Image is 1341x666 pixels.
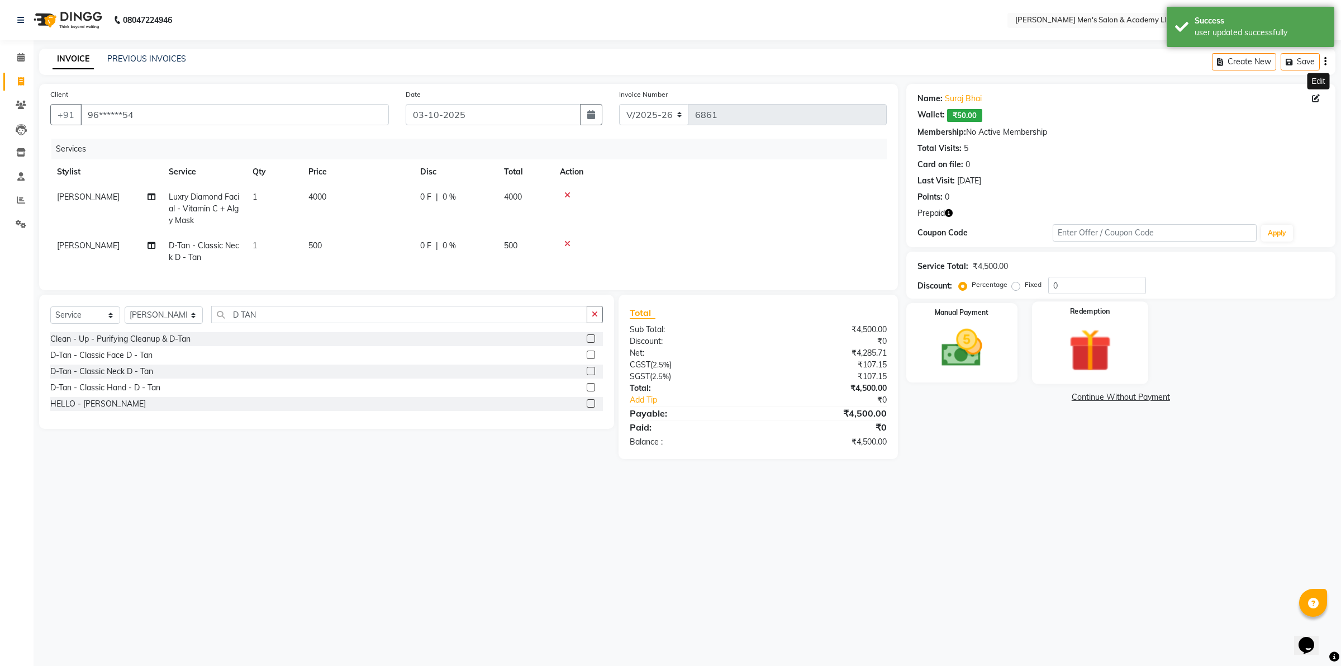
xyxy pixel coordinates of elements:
[945,191,949,203] div: 0
[211,306,588,323] input: Search or Scan
[1261,225,1293,242] button: Apply
[758,436,895,448] div: ₹4,500.00
[758,407,895,420] div: ₹4,500.00
[1025,280,1042,290] label: Fixed
[420,240,431,252] span: 0 F
[80,104,389,125] input: Search by Name/Mobile/Email/Code
[917,109,945,122] div: Wallet:
[945,93,982,105] a: Suraj Bhai
[621,436,758,448] div: Balance :
[621,407,758,420] div: Payable:
[107,54,186,64] a: PREVIOUS INVOICES
[917,126,966,138] div: Membership:
[917,126,1324,138] div: No Active Membership
[972,280,1007,290] label: Percentage
[50,104,82,125] button: +91
[917,280,952,292] div: Discount:
[917,159,963,171] div: Card on file:
[929,324,996,372] img: _cash.svg
[621,382,758,394] div: Total:
[1195,27,1326,39] div: user updated successfully
[53,49,94,69] a: INVOICE
[1195,15,1326,27] div: Success
[652,372,669,381] span: 2.5%
[973,261,1008,272] div: ₹4,500.00
[964,143,968,154] div: 5
[947,109,982,122] span: ₹50.00
[162,159,246,185] th: Service
[57,192,120,202] span: [PERSON_NAME]
[308,240,322,251] span: 500
[935,308,988,318] label: Manual Payment
[253,192,257,202] span: 1
[436,240,438,252] span: |
[917,227,1053,239] div: Coupon Code
[621,371,758,382] div: ( )
[653,360,669,369] span: 2.5%
[504,240,517,251] span: 500
[917,143,962,154] div: Total Visits:
[50,333,191,345] div: Clean - Up - Purifying Cleanup & D-Tan
[436,191,438,203] span: |
[443,240,456,252] span: 0 %
[50,349,153,361] div: D-Tan - Classic Face D - Tan
[443,191,456,203] span: 0 %
[246,159,302,185] th: Qty
[917,191,943,203] div: Points:
[621,347,758,359] div: Net:
[253,240,257,251] span: 1
[630,371,650,381] span: SGST
[420,191,431,203] span: 0 F
[758,382,895,394] div: ₹4,500.00
[1055,324,1125,377] img: _gift.svg
[1281,53,1320,70] button: Save
[50,366,153,377] div: D-Tan - Classic Neck D - Tan
[50,159,162,185] th: Stylist
[917,175,955,187] div: Last Visit:
[51,139,895,159] div: Services
[57,240,120,251] span: [PERSON_NAME]
[966,159,970,171] div: 0
[621,324,758,336] div: Sub Total:
[504,192,522,202] span: 4000
[917,261,968,272] div: Service Total:
[630,307,655,319] span: Total
[553,159,887,185] th: Action
[50,89,68,100] label: Client
[909,391,1333,403] a: Continue Without Payment
[917,207,945,219] span: Prepaid
[621,394,781,406] a: Add Tip
[957,175,981,187] div: [DATE]
[758,347,895,359] div: ₹4,285.71
[169,240,239,262] span: D-Tan - Classic Neck D - Tan
[781,394,895,406] div: ₹0
[619,89,668,100] label: Invoice Number
[1212,53,1276,70] button: Create New
[758,421,895,434] div: ₹0
[169,192,239,225] span: Luxry Diamond Facial - Vitamin C + Algy Mask
[302,159,413,185] th: Price
[758,336,895,347] div: ₹0
[308,192,326,202] span: 4000
[758,371,895,382] div: ₹107.15
[1307,73,1329,89] div: Edit
[406,89,421,100] label: Date
[758,324,895,336] div: ₹4,500.00
[621,359,758,371] div: ( )
[413,159,497,185] th: Disc
[621,421,758,434] div: Paid:
[758,359,895,371] div: ₹107.15
[28,4,105,36] img: logo
[50,398,146,410] div: HELLO - [PERSON_NAME]
[917,93,943,105] div: Name:
[621,336,758,347] div: Discount:
[497,159,553,185] th: Total
[1053,224,1256,242] input: Enter Offer / Coupon Code
[50,382,160,394] div: D-Tan - Classic Hand - D - Tan
[630,360,650,370] span: CGST
[1294,621,1330,655] iframe: chat widget
[123,4,172,36] b: 08047224946
[1070,306,1110,317] label: Redemption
